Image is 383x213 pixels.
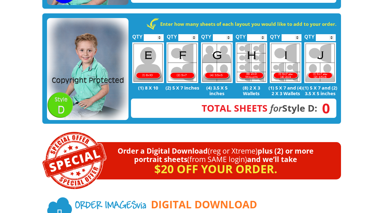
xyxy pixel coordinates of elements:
img: Special Offer [42,132,106,189]
span: DIGITAL DOWNLOAD [151,199,257,210]
label: QTY [201,27,212,43]
span: 0 [317,105,330,112]
img: I [270,42,301,83]
em: for [270,102,282,114]
label: QTY [132,27,142,43]
strong: Style D: [202,102,317,114]
span: Order Images [75,201,137,211]
span: Total Sheets [202,102,268,114]
label: QTY [304,27,315,43]
img: F [166,42,198,83]
label: QTY [270,27,280,43]
p: (4) 3.5 X 5 inches [200,85,234,96]
p: (1) 5 X 7 and (2) 3.5 X 5 inches [303,85,338,96]
p: $20 off your order. [59,164,341,173]
strong: Enter how many sheets of each layout you would like to add to your order. [160,21,336,27]
img: E [132,42,164,83]
img: G [201,42,233,83]
p: (2) 5 X 7 inches [165,85,200,90]
p: (8) 2 X 3 Wallets [234,85,269,96]
span: (reg or Xtreme) [208,146,258,156]
p: (1) 8 X 10 [131,85,166,90]
p: Order a Digital Download plus (2) or more portrait sheets and we’ll take [59,147,341,164]
img: J [304,42,336,83]
span: (from SAME login) [187,154,247,164]
label: QTY [167,27,177,43]
img: STYLE D [47,18,128,120]
span: via [75,200,146,212]
p: (1) 5 X 7 and (4) 2 X 3 Wallets [269,85,303,96]
label: QTY [236,27,246,43]
img: H [236,42,267,83]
